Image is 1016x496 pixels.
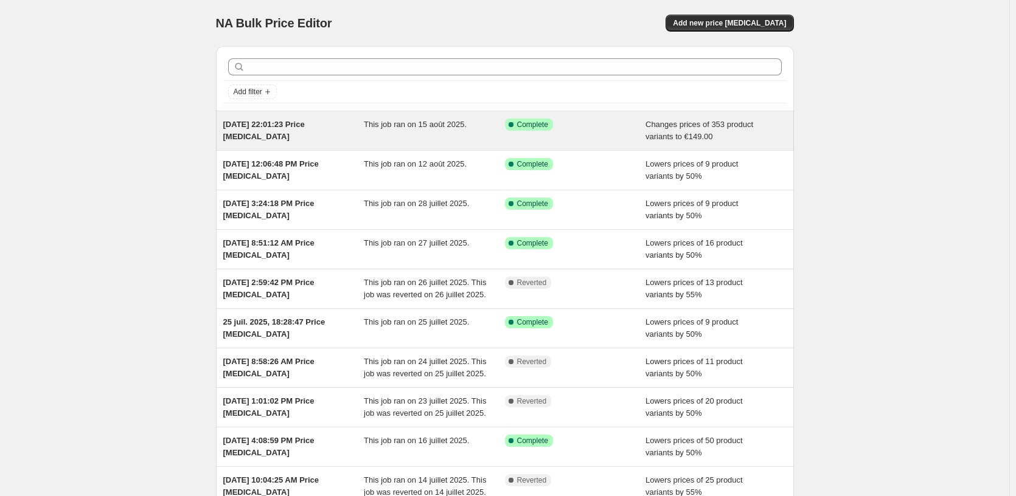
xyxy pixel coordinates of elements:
[517,120,548,129] span: Complete
[645,436,743,457] span: Lowers prices of 50 product variants by 50%
[364,317,469,326] span: This job ran on 25 juillet 2025.
[364,159,467,168] span: This job ran on 12 août 2025.
[517,436,548,446] span: Complete
[223,436,315,457] span: [DATE] 4:08:59 PM Price [MEDICAL_DATA]
[666,15,793,32] button: Add new price [MEDICAL_DATA]
[517,199,548,208] span: Complete
[517,278,547,288] span: Reverted
[517,238,548,248] span: Complete
[216,16,332,30] span: NA Bulk Price Editor
[364,199,469,208] span: This job ran on 28 juillet 2025.
[228,84,277,99] button: Add filter
[517,396,547,406] span: Reverted
[364,238,469,247] span: This job ran on 27 juillet 2025.
[645,317,738,339] span: Lowers prices of 9 product variants by 50%
[223,159,319,181] span: [DATE] 12:06:48 PM Price [MEDICAL_DATA]
[517,317,548,327] span: Complete
[223,357,315,378] span: [DATE] 8:58:26 AM Price [MEDICAL_DATA]
[364,278,486,299] span: This job ran on 26 juillet 2025. This job was reverted on 26 juillet 2025.
[223,199,315,220] span: [DATE] 3:24:18 PM Price [MEDICAL_DATA]
[517,475,547,485] span: Reverted
[364,120,467,129] span: This job ran on 15 août 2025.
[645,238,743,260] span: Lowers prices of 16 product variants by 50%
[645,357,743,378] span: Lowers prices of 11 product variants by 50%
[645,120,753,141] span: Changes prices of 353 product variants to €149.00
[223,317,325,339] span: 25 juil. 2025, 18:28:47 Price [MEDICAL_DATA]
[645,199,738,220] span: Lowers prices of 9 product variants by 50%
[517,159,548,169] span: Complete
[223,396,315,418] span: [DATE] 1:01:02 PM Price [MEDICAL_DATA]
[645,159,738,181] span: Lowers prices of 9 product variants by 50%
[364,357,486,378] span: This job ran on 24 juillet 2025. This job was reverted on 25 juillet 2025.
[364,396,486,418] span: This job ran on 23 juillet 2025. This job was reverted on 25 juillet 2025.
[364,436,469,445] span: This job ran on 16 juillet 2025.
[645,396,743,418] span: Lowers prices of 20 product variants by 50%
[234,87,262,97] span: Add filter
[223,120,305,141] span: [DATE] 22:01:23 Price [MEDICAL_DATA]
[223,278,315,299] span: [DATE] 2:59:42 PM Price [MEDICAL_DATA]
[223,238,315,260] span: [DATE] 8:51:12 AM Price [MEDICAL_DATA]
[645,278,743,299] span: Lowers prices of 13 product variants by 55%
[517,357,547,367] span: Reverted
[673,18,786,28] span: Add new price [MEDICAL_DATA]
